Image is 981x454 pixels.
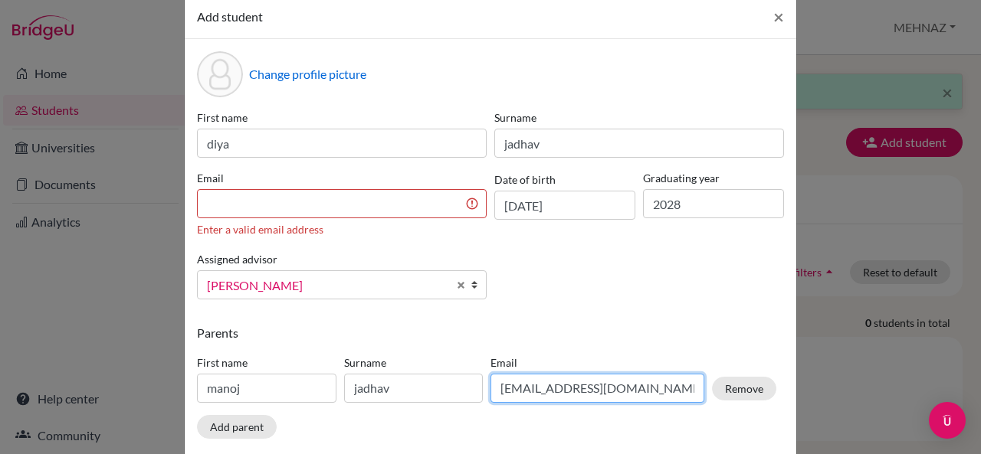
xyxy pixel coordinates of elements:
div: Profile picture [197,51,243,97]
div: Open Intercom Messenger [929,402,966,439]
div: Enter a valid email address [197,221,487,237]
label: Surname [344,354,484,371]
span: × [773,5,784,28]
label: Email [197,170,487,186]
label: Email [490,354,704,371]
label: Assigned advisor [197,251,277,267]
button: Add parent [197,415,277,439]
span: Add student [197,9,263,24]
label: Surname [494,109,784,126]
label: First name [197,354,336,371]
label: Graduating year [643,170,784,186]
button: Remove [712,377,776,400]
label: Date of birth [494,171,556,188]
input: dd/mm/yyyy [494,191,635,220]
label: First name [197,109,487,126]
p: Parents [197,324,784,342]
span: [PERSON_NAME] [207,276,448,296]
